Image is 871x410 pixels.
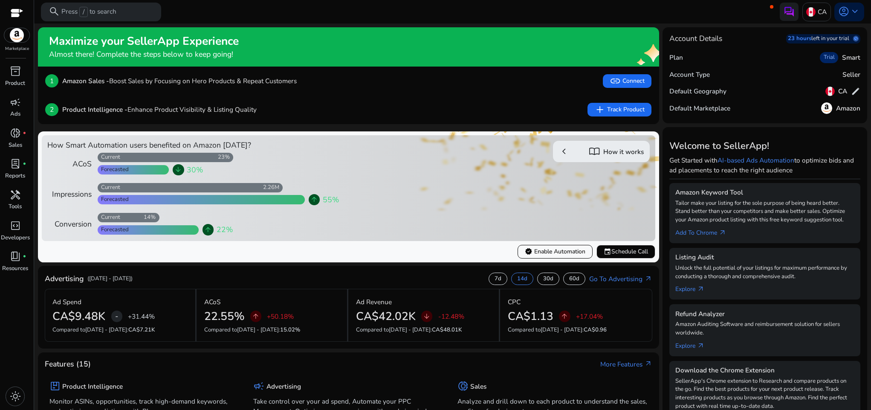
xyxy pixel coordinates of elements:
p: CPC [508,297,521,307]
span: campaign [10,97,21,108]
p: Compared to : [52,326,188,334]
span: donut_small [457,381,469,392]
span: fiber_manual_record [23,255,26,259]
p: CA [818,4,827,19]
h4: Features (15) [45,360,91,369]
span: 30% [187,164,203,175]
p: Unlock the full potential of your listings for maximum performance by conducting a thorough and c... [675,264,855,281]
p: Compared to : [508,326,644,334]
h5: Sales [470,383,486,390]
h3: Welcome to SellerApp! [669,140,860,151]
div: Conversion [47,218,92,230]
p: Amazon Auditing Software and reimbursement solution for sellers worldwide. [675,320,855,337]
span: 22% [217,224,233,235]
h2: CA$42.02K [356,310,416,323]
p: Boost Sales by Focusing on Hero Products & Repeat Customers [62,76,297,86]
a: Explorearrow_outward [675,337,712,351]
p: ACoS [204,297,220,307]
p: +50.18% [267,313,294,320]
p: 30d [543,275,553,283]
span: arrow_downward [174,166,182,174]
h2: CA$9.48K [52,310,105,323]
span: code_blocks [10,220,21,231]
p: 1 [45,74,58,87]
span: arrow_upward [204,226,212,234]
a: AI-based Ads Automation [718,156,794,165]
p: 23 hours [788,35,811,43]
span: arrow_outward [645,275,652,283]
button: verifiedEnable Automation [518,245,593,259]
h5: Seller [842,71,860,79]
span: arrow_outward [697,342,705,350]
a: Explorearrow_outward [675,281,712,294]
a: Go To Advertisingarrow_outward [589,274,652,284]
span: [DATE] - [DATE] [237,326,279,334]
span: account_circle [838,6,849,17]
span: fiber_manual_record [23,162,26,166]
p: Ad Spend [52,297,81,307]
span: [DATE] - [DATE] [389,326,431,334]
p: +31.44% [128,313,155,320]
h5: Amazon Keyword Tool [675,189,855,196]
span: arrow_outward [697,285,705,293]
span: Connect [610,76,645,87]
span: add [594,104,605,115]
span: edit [851,87,860,96]
span: arrow_outward [645,360,652,368]
h5: Account Type [669,71,710,79]
span: campaign [253,381,264,392]
span: CA$0.96 [584,326,607,334]
span: 15.02% [280,326,300,334]
h5: How it works [603,148,644,156]
span: / [79,7,87,17]
h2: 22.55% [204,310,245,323]
h2: CA$1.13 [508,310,553,323]
p: +17.04% [576,313,603,320]
button: addTrack Product [587,103,651,116]
img: amazon.svg [821,102,832,113]
h5: Amazon [836,105,860,112]
h4: Account Details [669,34,722,43]
a: Add To Chrome [675,224,734,238]
span: fiber_manual_record [23,131,26,135]
span: handyman [10,189,21,201]
div: 2.26M [263,184,283,192]
a: More Featuresarrow_outward [600,359,652,369]
img: ca.svg [825,87,835,96]
p: ([DATE] - [DATE]) [87,275,133,283]
h4: How Smart Automation users benefited on Amazon [DATE]? [47,141,345,150]
span: [DATE] - [DATE] [541,326,582,334]
span: event [604,248,611,256]
span: arrow_upward [252,313,260,320]
span: Trial [824,54,835,61]
h4: Advertising [45,274,84,283]
h5: Default Marketplace [669,105,730,112]
button: linkConnect [603,74,651,88]
span: arrow_downward [423,313,431,320]
div: Forecasted [98,196,129,204]
h2: Maximize your SellerApp Experience [49,35,239,48]
h5: CA [838,87,847,95]
span: donut_small [10,128,21,139]
div: Forecasted [98,166,129,174]
h5: Refund Analyzer [675,310,855,318]
span: Track Product [594,104,645,115]
h5: Advertising [266,383,301,390]
span: Enable Automation [525,247,585,256]
p: Product [5,79,25,88]
span: light_mode [10,391,21,402]
p: Press to search [61,7,116,17]
span: - [115,311,118,322]
p: left in your trial [811,35,853,43]
p: Get Started with to optimize bids and ad placements to reach the right audience [669,155,860,175]
h5: Plan [669,54,683,61]
span: CA$7.21K [128,326,155,334]
span: keyboard_arrow_down [849,6,860,17]
h5: Default Geography [669,87,726,95]
div: Forecasted [98,226,129,234]
p: Developers [1,234,30,242]
span: search [49,6,60,17]
h5: Download the Chrome Extension [675,366,855,374]
span: import_contacts [589,146,600,157]
span: arrow_outward [719,229,726,237]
